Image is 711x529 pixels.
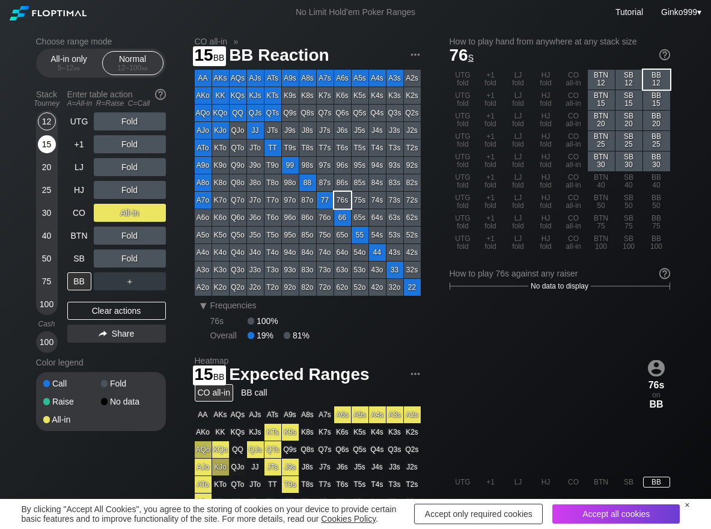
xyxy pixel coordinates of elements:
div: Q9o [230,157,246,174]
div: A7o [195,192,212,209]
div: SB [67,249,91,268]
h2: How to play hand from anywhere at any stack size [450,37,670,46]
span: bb [141,64,148,72]
div: K5s [352,87,368,104]
img: ellipsis.fd386fe8.svg [409,367,422,381]
div: A5o [195,227,212,243]
div: BB 25 [643,131,670,151]
div: A2o [195,279,212,296]
div: 66 [334,209,351,226]
div: BB 20 [643,111,670,130]
div: T5o [264,227,281,243]
div: 99 [282,157,299,174]
div: 63s [386,209,403,226]
div: ＋ [94,272,166,290]
div: A5s [352,70,368,87]
div: All-in only [41,52,97,75]
div: Q5o [230,227,246,243]
div: J3s [386,122,403,139]
div: K3s [386,87,403,104]
div: CO all-in [560,213,587,233]
div: BTN 15 [588,90,615,110]
div: CO [67,204,91,222]
div: UTG fold [450,233,477,253]
div: J8s [299,122,316,139]
span: bb [74,64,81,72]
div: 15 [38,135,56,153]
div: A6o [195,209,212,226]
div: T2o [264,279,281,296]
div: TT [264,139,281,156]
div: 40 [38,227,56,245]
div: KTs [264,87,281,104]
div: J6s [334,122,351,139]
img: help.32db89a4.svg [658,48,671,61]
div: UTG fold [450,70,477,90]
h2: Choose range mode [36,37,166,46]
div: A=All-in R=Raise C=Call [67,99,166,108]
div: CO all-in [560,131,587,151]
div: J2o [247,279,264,296]
div: J7o [247,192,264,209]
div: K7s [317,87,334,104]
div: J3o [247,261,264,278]
div: J8o [247,174,264,191]
div: No data [101,397,159,406]
div: 100 [38,295,56,313]
div: T6s [334,139,351,156]
div: 52s [404,227,421,243]
div: SB 20 [615,111,642,130]
div: A4o [195,244,212,261]
div: KQs [230,87,246,104]
div: 88 [299,174,316,191]
div: UTG fold [450,151,477,171]
div: 75 [38,272,56,290]
div: 74s [369,192,386,209]
div: JTo [247,139,264,156]
div: SB 12 [615,70,642,90]
div: UTG fold [450,90,477,110]
div: A3o [195,261,212,278]
div: LJ fold [505,90,532,110]
div: T9s [282,139,299,156]
div: UTG [67,112,91,130]
div: 95s [352,157,368,174]
div: +1 fold [477,131,504,151]
div: UTG fold [450,172,477,192]
span: Ginko999 [661,7,697,17]
div: T2s [404,139,421,156]
div: 87o [299,192,316,209]
div: Enter table action [67,85,166,112]
div: BTN 25 [588,131,615,151]
div: A9s [282,70,299,87]
div: CO all-in [560,192,587,212]
div: LJ fold [505,131,532,151]
div: K6s [334,87,351,104]
div: 82s [404,174,421,191]
div: AKs [212,70,229,87]
div: BB 40 [643,172,670,192]
div: 65o [334,227,351,243]
div: K6o [212,209,229,226]
div: 50 [38,249,56,268]
div: HJ [67,181,91,199]
div: 25 [38,181,56,199]
div: K3o [212,261,229,278]
div: 73s [386,192,403,209]
div: 93s [386,157,403,174]
div: T4o [264,244,281,261]
div: Q9s [282,105,299,121]
div: Q8o [230,174,246,191]
div: Q4s [369,105,386,121]
div: HJ fold [532,233,560,253]
div: K2o [212,279,229,296]
div: T9o [264,157,281,174]
div: 12 – 100 [108,64,158,72]
div: Fold [94,181,166,199]
span: 15 [193,46,227,66]
div: 83s [386,174,403,191]
div: BTN 12 [588,70,615,90]
div: 94o [282,244,299,261]
div: J6o [247,209,264,226]
div: A8s [299,70,316,87]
